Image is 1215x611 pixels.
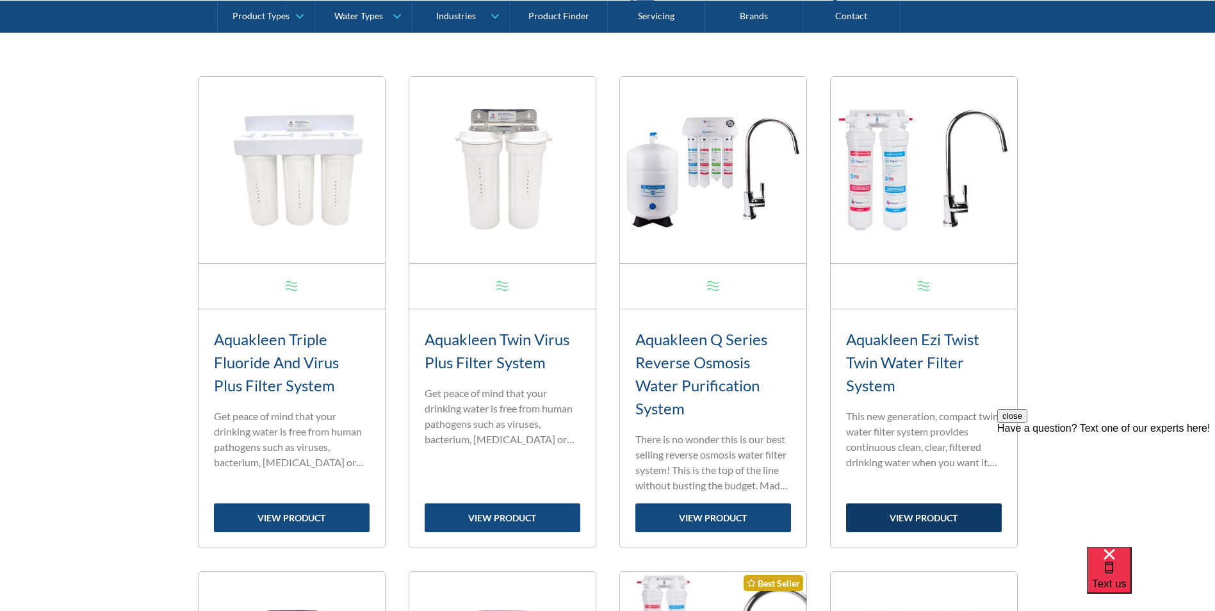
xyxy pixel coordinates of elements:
[232,10,289,21] div: Product Types
[214,409,370,470] p: Get peace of mind that your drinking water is free from human pathogens such as viruses, bacteriu...
[409,77,596,263] img: Aquakleen Twin Virus Plus Filter System
[425,386,580,447] p: Get peace of mind that your drinking water is free from human pathogens such as viruses, bacteriu...
[846,503,1002,532] a: view product
[1087,547,1215,611] iframe: podium webchat widget bubble
[214,328,370,397] h3: Aquakleen Triple Fluoride And Virus Plus Filter System
[997,409,1215,563] iframe: podium webchat widget prompt
[831,77,1017,263] img: Aquakleen Ezi Twist Twin Water Filter System
[425,328,580,374] h3: Aquakleen Twin Virus Plus Filter System
[214,503,370,532] a: view product
[846,409,1002,470] p: This new generation, compact twin water filter system provides continuous clean, clear, filtered ...
[846,328,1002,397] h3: Aquakleen Ezi Twist Twin Water Filter System
[635,432,791,493] p: There is no wonder this is our best selling reverse osmosis water filter system! This is the top ...
[199,77,385,263] img: Aquakleen Triple Fluoride And Virus Plus Filter System
[744,575,803,591] div: Best Seller
[334,10,383,21] div: Water Types
[620,77,806,263] img: Aquakleen Q Series Reverse Osmosis Water Purification System
[425,503,580,532] a: view product
[635,328,791,420] h3: Aquakleen Q Series Reverse Osmosis Water Purification System
[436,10,476,21] div: Industries
[635,503,791,532] a: view product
